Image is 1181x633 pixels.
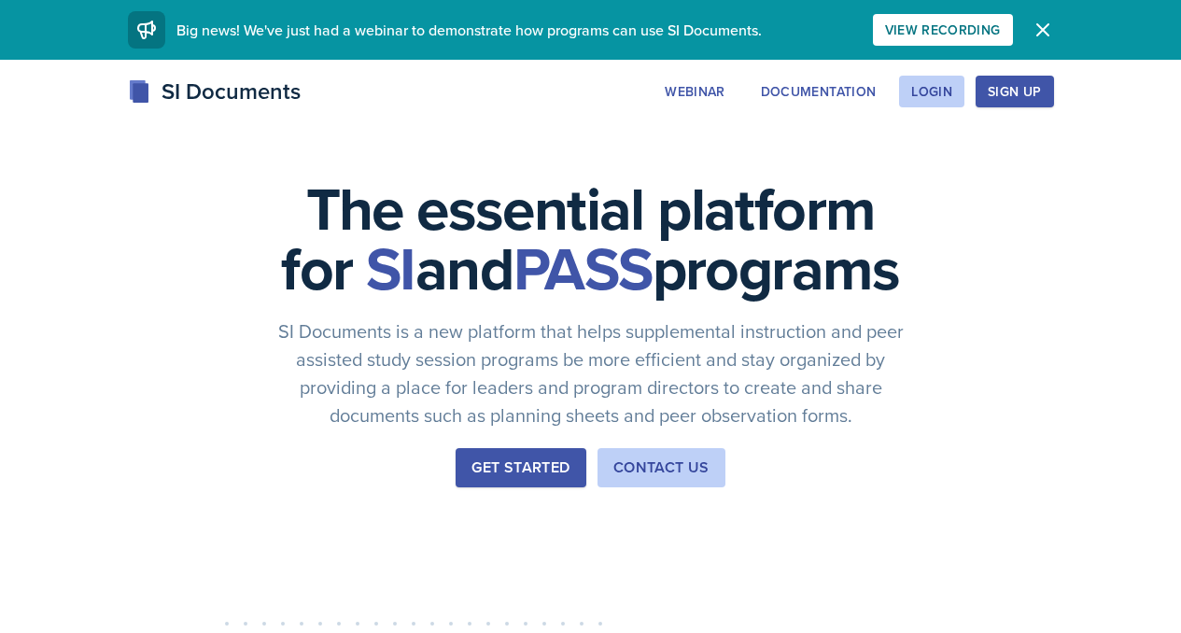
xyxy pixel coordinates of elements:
[176,20,762,40] span: Big news! We've just had a webinar to demonstrate how programs can use SI Documents.
[471,457,569,479] div: Get Started
[873,14,1013,46] button: View Recording
[761,84,877,99] div: Documentation
[598,448,725,487] button: Contact Us
[456,448,585,487] button: Get Started
[613,457,710,479] div: Contact Us
[988,84,1041,99] div: Sign Up
[665,84,724,99] div: Webinar
[976,76,1053,107] button: Sign Up
[128,75,301,108] div: SI Documents
[885,22,1001,37] div: View Recording
[653,76,737,107] button: Webinar
[749,76,889,107] button: Documentation
[911,84,952,99] div: Login
[899,76,964,107] button: Login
